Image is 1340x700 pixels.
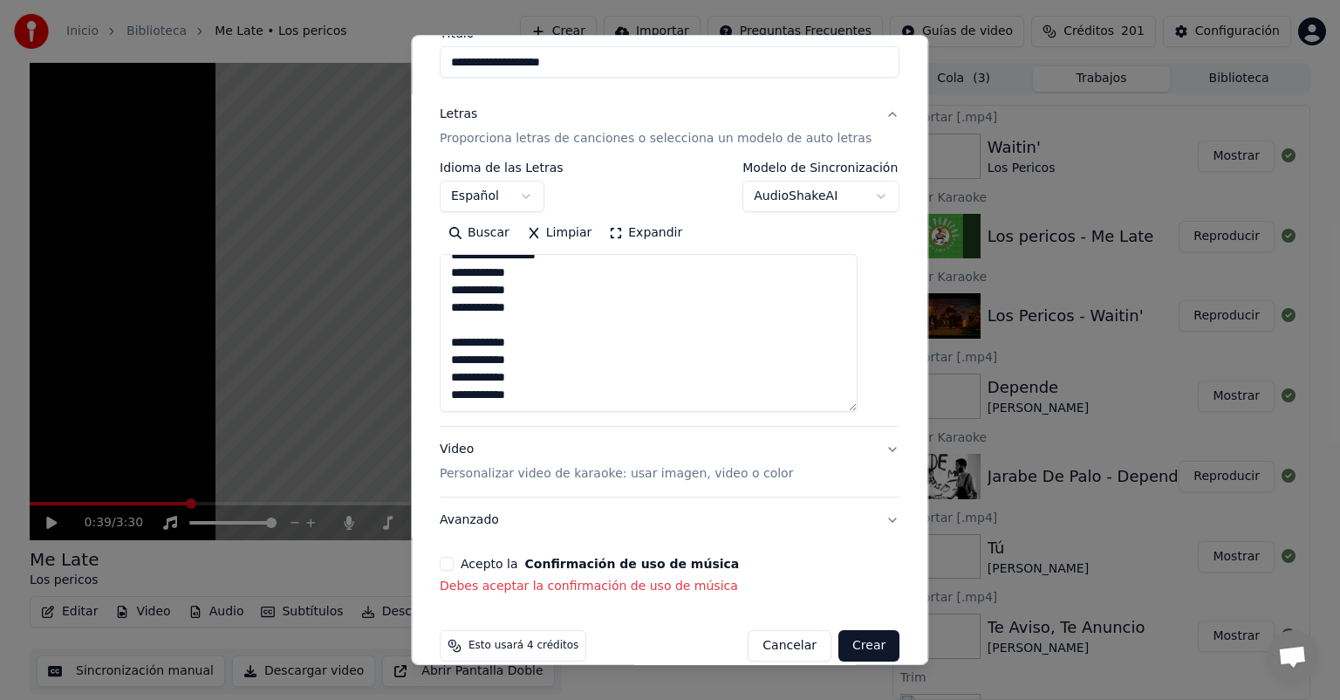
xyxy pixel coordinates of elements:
[440,578,899,595] p: Debes aceptar la confirmación de uso de música
[440,106,477,123] div: Letras
[743,161,900,174] label: Modelo de Sincronización
[468,639,578,653] span: Esto usará 4 créditos
[461,558,739,570] label: Acepto la
[518,219,600,247] button: Limpiar
[440,219,518,247] button: Buscar
[749,630,832,662] button: Cancelar
[440,27,899,39] label: Título
[440,92,899,161] button: LetrasProporciona letras de canciones o selecciona un modelo de auto letras
[440,427,899,497] button: VideoPersonalizar video de karaoke: usar imagen, video o color
[440,161,564,174] label: Idioma de las Letras
[601,219,692,247] button: Expandir
[440,498,899,543] button: Avanzado
[440,161,899,426] div: LetrasProporciona letras de canciones o selecciona un modelo de auto letras
[525,558,740,570] button: Acepto la
[440,130,872,148] p: Proporciona letras de canciones o selecciona un modelo de auto letras
[838,630,899,662] button: Crear
[440,465,793,483] p: Personalizar video de karaoke: usar imagen, video o color
[440,441,793,483] div: Video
